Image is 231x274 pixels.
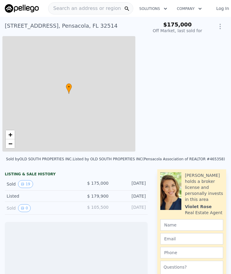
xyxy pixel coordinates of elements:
[153,28,202,34] div: Off Market, last sold for
[7,204,71,212] div: Sold
[18,204,31,212] button: View historical data
[5,172,148,178] div: LISTING & SALE HISTORY
[185,210,223,216] div: Real Estate Agent
[8,140,12,147] span: −
[8,131,12,138] span: +
[18,180,33,188] button: View historical data
[5,22,118,30] div: [STREET_ADDRESS] , Pensacola , FL 32514
[87,205,109,210] span: $ 105,500
[113,204,146,212] div: [DATE]
[66,84,72,90] span: •
[73,157,225,161] div: Listed by OLD SOUTH PROPERTIES INC (Pensacola Association of REALTOR #465358)
[48,5,121,12] span: Search an address or region
[6,130,15,139] a: Zoom in
[172,3,207,14] button: Company
[7,180,71,188] div: Sold
[5,4,39,13] img: Pellego
[87,181,109,186] span: $ 175,000
[113,180,146,188] div: [DATE]
[163,21,192,28] span: $175,000
[87,194,109,199] span: $ 179,900
[160,247,223,258] input: Phone
[160,219,223,231] input: Name
[160,233,223,245] input: Email
[6,139,15,148] a: Zoom out
[6,157,73,161] div: Sold by OLD SOUTH PROPERTIES INC .
[185,172,223,202] div: [PERSON_NAME] holds a broker license and personally invests in this area
[185,204,212,210] div: Violet Rose
[214,20,226,32] button: Show Options
[134,3,172,14] button: Solutions
[7,193,71,199] div: Listed
[66,83,72,94] div: •
[113,193,146,199] div: [DATE]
